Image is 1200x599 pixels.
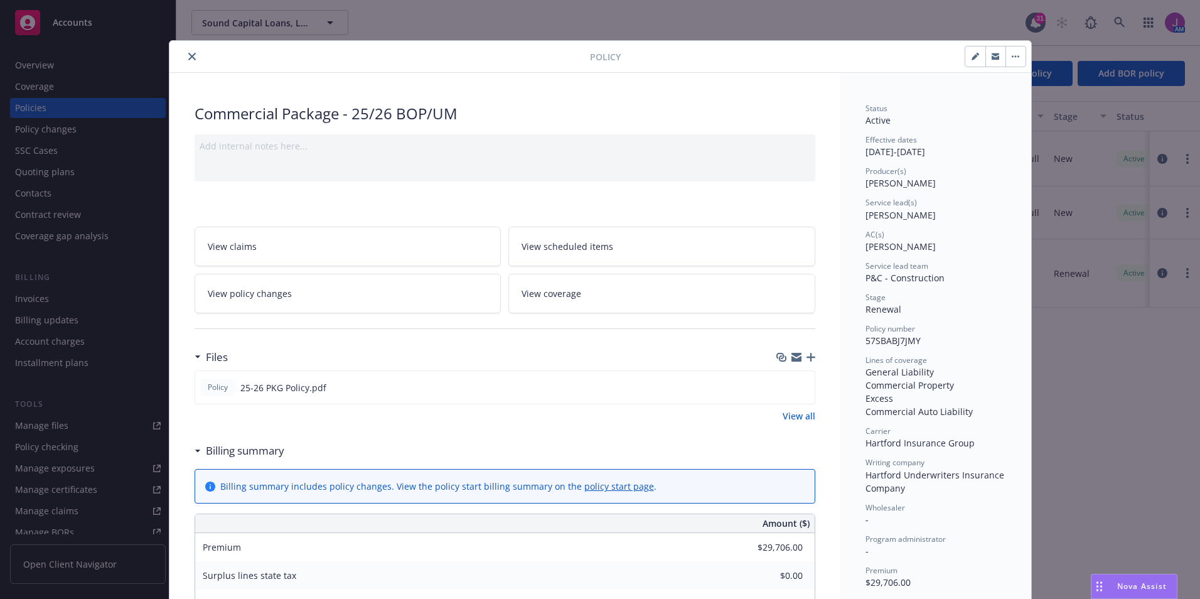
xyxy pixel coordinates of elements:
span: [PERSON_NAME] [865,177,936,189]
span: Writing company [865,457,924,468]
span: Policy number [865,323,915,334]
a: View all [783,409,815,423]
span: View claims [208,240,257,253]
h3: Billing summary [206,443,284,459]
span: - [865,545,869,557]
a: policy start page [584,480,654,492]
span: Wholesaler [865,502,905,513]
div: Excess [865,392,1006,405]
span: P&C - Construction [865,272,945,284]
button: preview file [798,381,810,394]
div: Billing summary includes policy changes. View the policy start billing summary on the . [220,480,656,493]
span: Hartford Underwriters Insurance Company [865,469,1007,494]
span: [PERSON_NAME] [865,240,936,252]
span: Policy [205,382,230,393]
span: Service lead team [865,261,928,271]
span: Nova Assist [1117,581,1167,591]
a: View policy changes [195,274,501,313]
span: View policy changes [208,287,292,300]
input: 0.00 [729,566,810,585]
div: Commercial Auto Liability [865,405,1006,418]
span: Producer(s) [865,166,906,176]
span: Surplus lines state tax [203,569,296,581]
span: 25-26 PKG Policy.pdf [240,381,326,394]
span: Premium [865,565,897,576]
span: Stage [865,292,886,303]
span: Amount ($) [763,517,810,530]
a: View claims [195,227,501,266]
a: View scheduled items [508,227,815,266]
div: Billing summary [195,443,284,459]
div: [DATE] - [DATE] [865,134,1006,158]
span: $29,706.00 [865,576,911,588]
button: download file [778,381,788,394]
span: Renewal [865,303,901,315]
span: Effective dates [865,134,917,145]
button: Nova Assist [1091,574,1177,599]
div: Files [195,349,228,365]
span: Status [865,103,887,114]
div: General Liability [865,365,1006,379]
input: 0.00 [729,538,810,557]
span: Service lead(s) [865,197,917,208]
a: View coverage [508,274,815,313]
span: Policy [590,50,621,63]
span: Lines of coverage [865,355,927,365]
div: Add internal notes here... [200,139,810,153]
span: AC(s) [865,229,884,240]
span: Hartford Insurance Group [865,437,975,449]
div: Commercial Property [865,379,1006,392]
span: Active [865,114,891,126]
span: View scheduled items [522,240,613,253]
span: - [865,514,869,526]
button: close [185,49,200,64]
span: 57SBABJ7JMY [865,335,921,347]
div: Drag to move [1091,575,1107,598]
span: Premium [203,541,241,553]
span: Carrier [865,426,891,436]
div: Commercial Package - 25/26 BOP/UM [195,103,815,124]
span: Program administrator [865,534,946,544]
span: [PERSON_NAME] [865,209,936,221]
h3: Files [206,349,228,365]
span: View coverage [522,287,581,300]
